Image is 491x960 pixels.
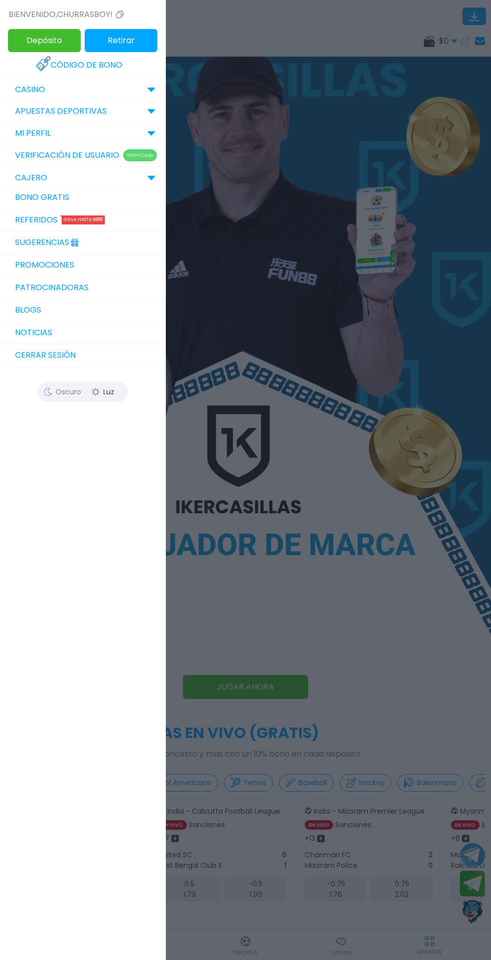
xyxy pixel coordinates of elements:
p: MI PERFIL [15,127,51,139]
button: Depósito [8,29,81,52]
p: CASINO [15,84,45,96]
img: Gift [69,234,80,246]
p: Apuestas Deportivas [15,105,107,117]
p: Verificado [123,149,157,161]
div: Luz [80,384,125,399]
img: Redeem [36,56,51,71]
a: Código de bono [36,54,130,76]
p: CAJERO [15,172,47,184]
div: Bienvenido , churrasboy! [9,9,126,21]
div: Gana hasta $888 [62,215,105,224]
button: Retirar [85,29,157,52]
div: Oscuro [40,384,85,399]
button: OscuroLuz [38,382,128,402]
